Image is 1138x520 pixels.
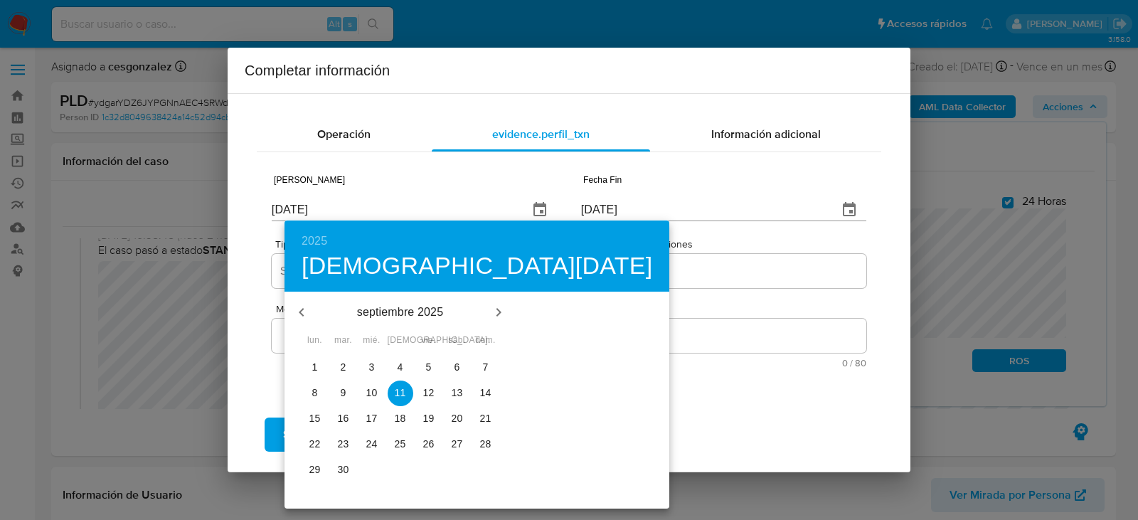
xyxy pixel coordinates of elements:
p: 19 [423,411,435,425]
button: 28 [473,432,499,457]
p: 5 [426,360,432,374]
p: 8 [312,386,318,400]
button: 17 [359,406,385,432]
span: mié. [359,334,385,348]
span: lun. [302,334,328,348]
p: 22 [309,437,321,451]
p: 13 [452,386,463,400]
p: septiembre 2025 [319,304,482,321]
p: 18 [395,411,406,425]
span: [DEMOGRAPHIC_DATA]. [388,334,413,348]
p: 10 [366,386,378,400]
p: 23 [338,437,349,451]
p: 25 [395,437,406,451]
button: 25 [388,432,413,457]
p: 15 [309,411,321,425]
button: 9 [331,381,356,406]
button: 8 [302,381,328,406]
p: 26 [423,437,435,451]
p: 21 [480,411,491,425]
button: 21 [473,406,499,432]
button: 19 [416,406,442,432]
button: 13 [445,381,470,406]
button: 1 [302,355,328,381]
button: 23 [331,432,356,457]
button: 2025 [302,231,327,251]
button: 2 [331,355,356,381]
button: 12 [416,381,442,406]
p: 12 [423,386,435,400]
p: 24 [366,437,378,451]
button: 27 [445,432,470,457]
p: 7 [483,360,489,374]
button: 29 [302,457,328,483]
button: 11 [388,381,413,406]
p: 4 [398,360,403,374]
button: 5 [416,355,442,381]
button: 16 [331,406,356,432]
p: 1 [312,360,318,374]
span: vie. [416,334,442,348]
p: 6 [454,360,460,374]
p: 16 [338,411,349,425]
p: 9 [341,386,346,400]
p: 30 [338,462,349,477]
button: 24 [359,432,385,457]
button: [DEMOGRAPHIC_DATA][DATE] [302,251,652,281]
p: 20 [452,411,463,425]
button: 3 [359,355,385,381]
span: sáb. [445,334,470,348]
button: 15 [302,406,328,432]
span: dom. [473,334,499,348]
button: 7 [473,355,499,381]
span: mar. [331,334,356,348]
button: 14 [473,381,499,406]
button: 20 [445,406,470,432]
button: 18 [388,406,413,432]
p: 27 [452,437,463,451]
p: 29 [309,462,321,477]
button: 4 [388,355,413,381]
p: 11 [395,386,406,400]
button: 22 [302,432,328,457]
button: 10 [359,381,385,406]
p: 2 [341,360,346,374]
p: 14 [480,386,491,400]
p: 3 [369,360,375,374]
p: 28 [480,437,491,451]
button: 6 [445,355,470,381]
button: 30 [331,457,356,483]
p: 17 [366,411,378,425]
button: 26 [416,432,442,457]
